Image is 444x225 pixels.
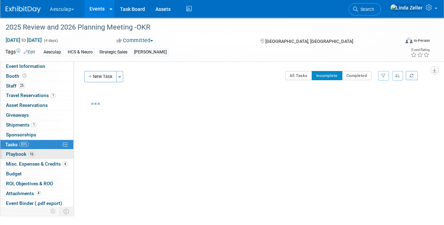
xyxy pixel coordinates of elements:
img: Format-Inperson.png [405,38,412,43]
div: Aesculap [41,49,63,56]
div: In-Person [413,38,430,43]
span: ROI, Objectives & ROO [6,181,53,186]
a: Travel Reservations1 [0,91,73,100]
span: 4 [36,191,41,196]
span: Tasks [5,142,29,147]
span: Shipments [6,122,37,128]
td: Personalize Event Tab Strip [47,207,59,216]
a: Event Binder (.pdf export) [0,199,73,208]
img: loading... [91,103,100,105]
span: Sponsorships [6,132,36,137]
button: Committed [114,37,156,44]
span: Budget [6,171,22,176]
a: Attachments4 [0,189,73,198]
a: ROI, Objectives & ROO [0,179,73,188]
td: Toggle Event Tabs [59,207,74,216]
span: to [20,37,27,43]
a: Refresh [406,71,418,80]
button: Completed [342,71,372,80]
a: Event Information [0,62,73,71]
span: Attachments [6,191,41,196]
span: Giveaways [6,112,29,118]
span: (4 days) [43,38,58,43]
div: Event Format [368,37,430,47]
span: Event Information [6,63,45,69]
img: ExhibitDay [6,6,41,13]
td: Tags [5,48,35,56]
span: 25 [18,83,25,88]
a: Playbook16 [0,149,73,159]
a: Edit [24,50,35,54]
a: Asset Reservations [0,101,73,110]
span: Search [358,7,374,12]
span: Playbook [6,151,35,157]
a: Tasks83% [0,140,73,149]
div: Strategic Sales [97,49,130,56]
span: Staff [6,83,25,89]
a: Booth [0,71,73,81]
span: Event Binder (.pdf export) [6,200,62,206]
span: Booth [6,73,28,79]
div: HCS & Neuro [66,49,95,56]
span: 1 [51,93,56,98]
span: Travel Reservations [6,92,56,98]
a: Misc. Expenses & Credits4 [0,159,73,169]
span: Booth not reserved yet [21,73,28,78]
button: Incomplete [312,71,342,80]
span: 16 [28,152,35,157]
img: Linda Zeller [390,4,423,12]
span: [DATE] [DATE] [5,37,42,43]
a: Giveaways [0,110,73,120]
span: 1 [31,122,37,127]
span: Misc. Expenses & Credits [6,161,68,167]
a: Staff25 [0,81,73,91]
a: Shipments1 [0,120,73,130]
span: 4 [62,161,68,167]
span: 83% [19,142,29,147]
span: [GEOGRAPHIC_DATA], [GEOGRAPHIC_DATA] [265,39,353,44]
div: [PERSON_NAME] [132,49,169,56]
a: Sponsorships [0,130,73,140]
button: All Tasks [285,71,312,80]
span: Asset Reservations [6,102,48,108]
a: Search [349,3,381,15]
a: Budget [0,169,73,179]
button: New Task [84,71,117,82]
div: 2025 Review and 2026 Planning Meeting -OKR [3,21,394,34]
div: Event Rating [411,48,430,52]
